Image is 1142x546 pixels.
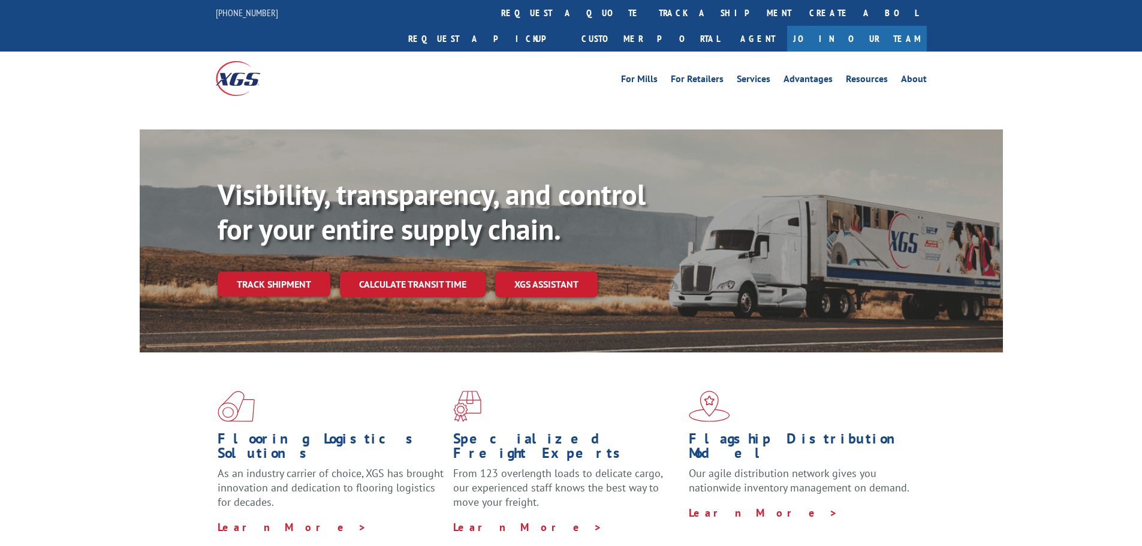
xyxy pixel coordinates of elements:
[671,74,724,88] a: For Retailers
[689,432,915,466] h1: Flagship Distribution Model
[218,391,255,422] img: xgs-icon-total-supply-chain-intelligence-red
[689,506,838,520] a: Learn More >
[216,7,278,19] a: [PHONE_NUMBER]
[737,74,770,88] a: Services
[572,26,728,52] a: Customer Portal
[846,74,888,88] a: Resources
[218,272,330,297] a: Track shipment
[621,74,658,88] a: For Mills
[399,26,572,52] a: Request a pickup
[453,391,481,422] img: xgs-icon-focused-on-flooring-red
[784,74,833,88] a: Advantages
[218,176,646,248] b: Visibility, transparency, and control for your entire supply chain.
[901,74,927,88] a: About
[218,520,367,534] a: Learn More >
[728,26,787,52] a: Agent
[340,272,486,297] a: Calculate transit time
[495,272,598,297] a: XGS ASSISTANT
[218,466,444,509] span: As an industry carrier of choice, XGS has brought innovation and dedication to flooring logistics...
[218,432,444,466] h1: Flooring Logistics Solutions
[453,466,680,520] p: From 123 overlength loads to delicate cargo, our experienced staff knows the best way to move you...
[689,391,730,422] img: xgs-icon-flagship-distribution-model-red
[453,520,602,534] a: Learn More >
[453,432,680,466] h1: Specialized Freight Experts
[787,26,927,52] a: Join Our Team
[689,466,909,494] span: Our agile distribution network gives you nationwide inventory management on demand.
